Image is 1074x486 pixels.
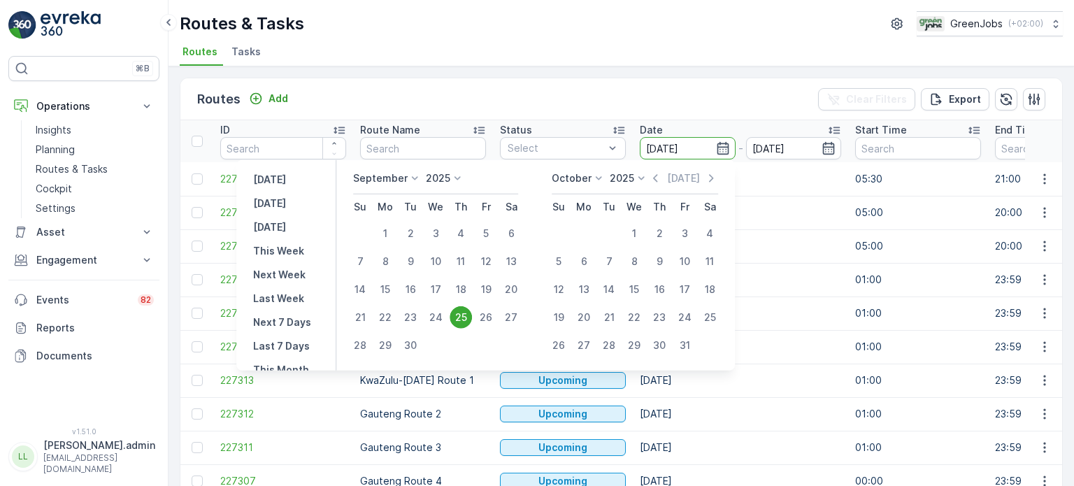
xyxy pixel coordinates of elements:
a: 227314 [220,340,346,354]
th: Wednesday [622,194,647,220]
input: Search [360,137,486,159]
p: [DATE] [253,220,286,234]
p: Events [36,293,129,307]
p: 01:00 [855,273,981,287]
div: 10 [424,250,447,273]
p: ( +02:00 ) [1008,18,1043,29]
p: October [552,171,592,185]
a: Reports [8,314,159,342]
div: 21 [598,306,620,329]
p: Clear Filters [846,92,907,106]
span: v 1.51.0 [8,427,159,436]
div: 23 [648,306,671,329]
div: 29 [374,334,396,357]
a: 227427 [220,172,346,186]
p: Last Week [253,292,304,306]
div: 10 [673,250,696,273]
th: Thursday [448,194,473,220]
p: Insights [36,123,71,137]
button: Last 7 Days [248,338,315,355]
th: Saturday [697,194,722,220]
img: logo [8,11,36,39]
p: Add [268,92,288,106]
div: Toggle Row Selected [192,173,203,185]
p: 01:00 [855,306,981,320]
div: Toggle Row Selected [192,274,203,285]
p: This Month [253,363,309,377]
div: 19 [475,278,497,301]
div: 26 [547,334,570,357]
th: Tuesday [596,194,622,220]
th: Monday [373,194,398,220]
div: 2 [648,222,671,245]
div: 30 [648,334,671,357]
button: Upcoming [500,439,626,456]
div: 31 [673,334,696,357]
p: Routes & Tasks [36,162,108,176]
button: Next 7 Days [248,314,317,331]
span: 227399 [220,206,346,220]
button: This Month [248,362,315,378]
a: 227315 [220,306,346,320]
a: 227312 [220,407,346,421]
p: [DATE] [667,171,700,185]
th: Friday [672,194,697,220]
div: 14 [598,278,620,301]
p: Next 7 Days [253,315,311,329]
p: - [738,140,743,157]
div: 19 [547,306,570,329]
p: 2025 [426,171,450,185]
a: Events82 [8,286,159,314]
button: Upcoming [500,406,626,422]
img: logo_light-DOdMpM7g.png [41,11,101,39]
div: 22 [623,306,645,329]
th: Wednesday [423,194,448,220]
p: Gauteng Route 3 [360,441,486,455]
span: 227398 [220,239,346,253]
div: 11 [699,250,721,273]
div: 23 [399,306,422,329]
div: 5 [475,222,497,245]
p: 05:30 [855,172,981,186]
p: Routes & Tasks [180,13,304,35]
button: Last Week [248,290,310,307]
th: Thursday [647,194,672,220]
p: Start Time [855,123,907,137]
p: Cockpit [36,182,72,196]
button: Export [921,88,989,110]
div: 24 [424,306,447,329]
p: Planning [36,143,75,157]
button: Tomorrow [248,219,292,236]
button: Engagement [8,246,159,274]
div: 5 [547,250,570,273]
div: 24 [673,306,696,329]
div: 30 [399,334,422,357]
div: 27 [573,334,595,357]
p: [PERSON_NAME].admin [43,438,155,452]
input: dd/mm/yyyy [640,137,736,159]
div: 4 [699,222,721,245]
div: 29 [623,334,645,357]
div: Toggle Row Selected [192,341,203,352]
div: 28 [349,334,371,357]
div: 8 [623,250,645,273]
button: Asset [8,218,159,246]
div: Toggle Row Selected [192,375,203,386]
a: 227316 [220,273,346,287]
span: 227311 [220,441,346,455]
button: GreenJobs(+02:00) [917,11,1063,36]
p: Last 7 Days [253,339,310,353]
div: 21 [349,306,371,329]
p: Date [640,123,663,137]
div: 22 [374,306,396,329]
p: Engagement [36,253,131,267]
p: 01:00 [855,373,981,387]
p: Gauteng Route 2 [360,407,486,421]
button: Next Week [248,266,311,283]
a: 227313 [220,373,346,387]
button: Add [243,90,294,107]
p: Select [508,141,604,155]
p: Next Week [253,268,306,282]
